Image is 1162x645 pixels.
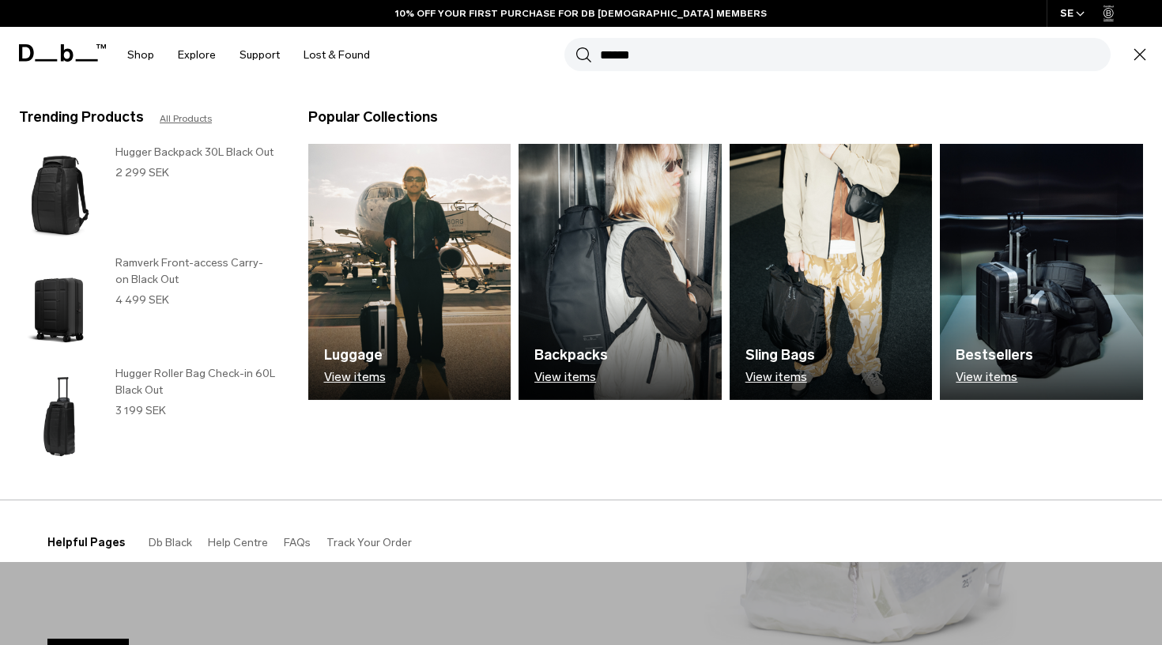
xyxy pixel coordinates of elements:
a: FAQs [284,536,311,549]
h3: Sling Bags [745,345,815,366]
p: View items [745,370,815,384]
h3: Helpful Pages [47,534,125,551]
a: Hugger Backpack 30L Black Out Hugger Backpack 30L Black Out 2 299 SEK [19,144,277,247]
span: 2 299 SEK [115,166,169,179]
a: 10% OFF YOUR FIRST PURCHASE FOR DB [DEMOGRAPHIC_DATA] MEMBERS [395,6,767,21]
img: Db [308,144,511,400]
nav: Main Navigation [115,27,382,83]
img: Db [730,144,933,400]
img: Hugger Roller Bag Check-in 60L Black Out [19,365,100,468]
h3: Hugger Roller Bag Check-in 60L Black Out [115,365,277,398]
img: Hugger Backpack 30L Black Out [19,144,100,247]
a: Track Your Order [326,536,412,549]
h3: Trending Products [19,107,144,128]
h3: Hugger Backpack 30L Black Out [115,144,277,160]
a: Db Sling Bags View items [730,144,933,400]
p: View items [324,370,386,384]
p: View items [956,370,1033,384]
img: Db [940,144,1143,400]
a: Hugger Roller Bag Check-in 60L Black Out Hugger Roller Bag Check-in 60L Black Out 3 199 SEK [19,365,277,468]
a: Db Bestsellers View items [940,144,1143,400]
a: Lost & Found [304,27,370,83]
span: 3 199 SEK [115,404,166,417]
a: Shop [127,27,154,83]
a: Explore [178,27,216,83]
h3: Backpacks [534,345,608,366]
a: All Products [160,111,212,126]
a: Db Black [149,536,192,549]
h3: Bestsellers [956,345,1033,366]
p: View items [534,370,608,384]
h3: Luggage [324,345,386,366]
a: Db Luggage View items [308,144,511,400]
img: Db [519,144,722,400]
a: Help Centre [208,536,268,549]
a: Ramverk Front-access Carry-on Black Out Ramverk Front-access Carry-on Black Out 4 499 SEK [19,255,277,357]
img: Ramverk Front-access Carry-on Black Out [19,255,100,357]
a: Support [240,27,280,83]
h3: Ramverk Front-access Carry-on Black Out [115,255,277,288]
span: 4 499 SEK [115,293,169,307]
h3: Popular Collections [308,107,438,128]
a: Db Backpacks View items [519,144,722,400]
